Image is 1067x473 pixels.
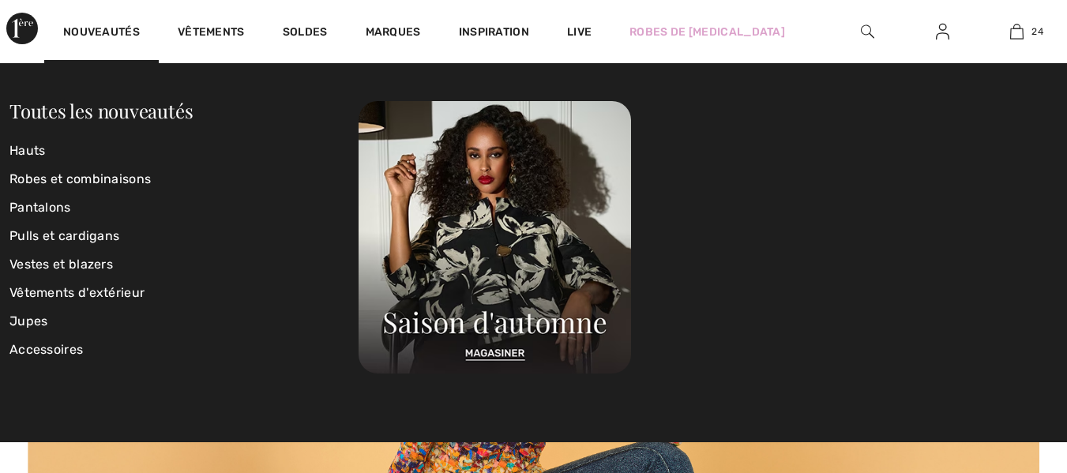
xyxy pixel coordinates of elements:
[629,24,785,40] a: Robes de [MEDICAL_DATA]
[178,25,245,42] a: Vêtements
[1010,22,1024,41] img: Mon panier
[9,193,359,222] a: Pantalons
[459,25,529,42] span: Inspiration
[63,25,140,42] a: Nouveautés
[9,250,359,279] a: Vestes et blazers
[6,13,38,44] img: 1ère Avenue
[9,222,359,250] a: Pulls et cardigans
[861,22,874,41] img: recherche
[366,25,421,42] a: Marques
[9,137,359,165] a: Hauts
[936,22,949,41] img: Mes infos
[980,22,1054,41] a: 24
[9,165,359,193] a: Robes et combinaisons
[567,24,592,40] a: Live
[923,22,962,42] a: Se connecter
[9,279,359,307] a: Vêtements d'extérieur
[9,336,359,364] a: Accessoires
[359,101,631,374] img: 250825112755_e80b8af1c0156.jpg
[283,25,328,42] a: Soldes
[9,98,193,123] a: Toutes les nouveautés
[1031,24,1043,39] span: 24
[9,307,359,336] a: Jupes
